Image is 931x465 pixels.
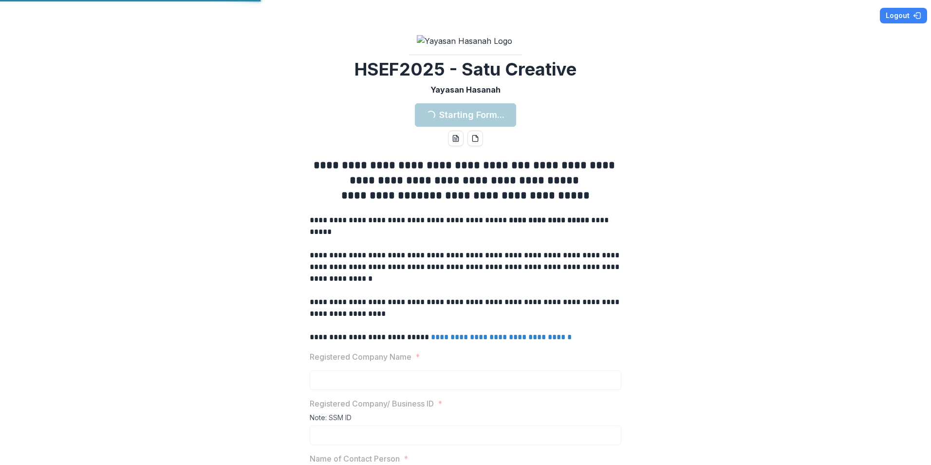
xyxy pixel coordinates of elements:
[310,453,400,465] p: Name of Contact Person
[417,35,514,47] img: Yayasan Hasanah Logo
[310,351,411,363] p: Registered Company Name
[448,131,464,146] button: word-download
[415,103,516,127] button: Starting Form...
[310,398,434,409] p: Registered Company/ Business ID
[467,131,483,146] button: pdf-download
[430,84,501,96] p: Yayasan Hasanah
[880,8,927,23] button: Logout
[354,59,577,80] h2: HSEF2025 - Satu Creative
[310,413,621,426] div: Note: SSM ID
